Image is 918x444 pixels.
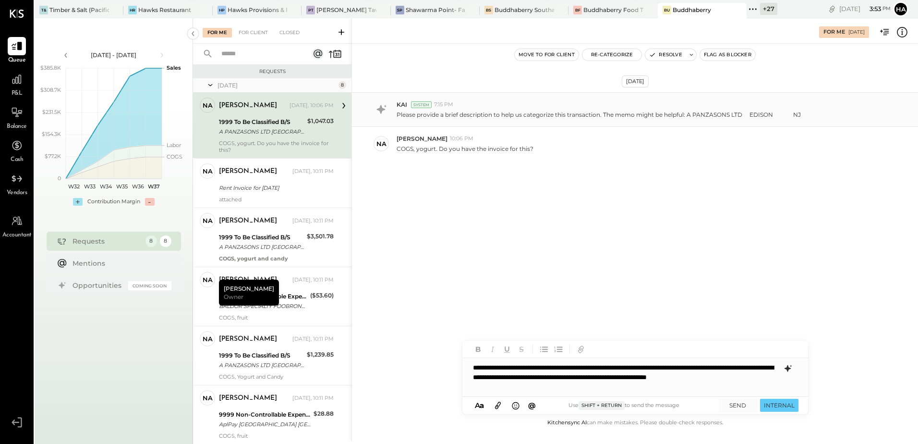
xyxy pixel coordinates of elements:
div: + [73,198,83,206]
text: W37 [147,183,159,190]
span: @ [528,401,536,410]
text: W34 [99,183,112,190]
button: Flag as Blocker [700,49,755,61]
div: [DATE] [622,75,649,87]
button: Unordered List [538,343,550,356]
div: For Me [203,28,232,37]
div: na [203,216,213,225]
span: Queue [8,56,26,65]
div: [DATE] [839,4,891,13]
button: Add URL [575,343,587,356]
div: Buddhaberry Southampton [495,6,554,14]
div: [PERSON_NAME] [219,334,277,344]
div: Use to send the message [539,401,709,410]
div: $1,047.03 [307,116,334,126]
a: Cash [0,136,33,164]
div: [PERSON_NAME] [219,101,277,111]
div: ($53.60) [310,291,334,300]
a: Queue [0,37,33,65]
div: Requests [72,236,141,246]
span: Vendors [7,189,27,197]
div: Buddhaberry Food Truck [583,6,643,14]
div: Hawks Restaurant [138,6,191,14]
button: @ [525,399,539,411]
div: 8 [338,81,346,89]
span: Balance [7,123,27,131]
span: a [480,401,484,410]
div: 1999 To Be Classified B/S [219,233,304,242]
div: [PERSON_NAME] Tavern [316,6,376,14]
button: Aa [472,400,487,411]
div: Closed [275,28,304,37]
div: For Client [234,28,273,37]
div: [DATE] [848,29,865,36]
div: - [145,198,155,206]
button: Ordered List [552,343,565,356]
div: BS [484,6,493,14]
text: $308.7K [40,86,61,93]
button: Resolve [645,49,686,61]
div: A PANZASONS LTD [GEOGRAPHIC_DATA] [219,127,304,136]
div: Shawarma Point- Fareground [406,6,465,14]
span: Owner [224,293,243,301]
div: AplPay [GEOGRAPHIC_DATA] [GEOGRAPHIC_DATA] [GEOGRAPHIC_DATA] [219,419,311,429]
div: Bu [663,6,671,14]
div: $3,501.78 [307,232,334,241]
div: SP [396,6,404,14]
div: $28.88 [314,409,334,419]
div: For Me [823,28,845,36]
div: [PERSON_NAME] [219,394,277,403]
div: Rent Invoice for [DATE] [219,183,331,193]
div: [DATE] - [DATE] [73,51,155,59]
span: Accountant [2,231,32,240]
button: Ha [893,1,908,17]
div: na [203,275,213,284]
div: [DATE], 10:11 PM [292,168,334,175]
div: Opportunities [72,281,123,290]
div: na [203,334,213,344]
div: 8 [160,235,171,247]
a: Balance [0,103,33,131]
div: 9999 Non-Controllable Expenses:Other Income and Expenses:To Be Classified P&L [219,410,311,419]
div: Mentions [72,259,167,268]
text: $231.5K [42,109,61,115]
span: Shift + Return [579,401,625,410]
text: $77.2K [45,153,61,160]
span: P&L [12,89,23,98]
p: COGS, yogurt. Do you have the invoice for this? [397,145,533,153]
div: [DATE], 10:11 PM [292,276,334,284]
div: Coming Soon [128,281,171,290]
div: Timber & Salt (Pacific Dining CA1 LLC) [49,6,109,14]
div: T& [39,6,48,14]
div: HR [128,6,137,14]
button: Strikethrough [515,343,528,356]
button: Underline [501,343,513,356]
div: HP [217,6,226,14]
button: INTERNAL [760,399,798,412]
a: Vendors [0,170,33,197]
text: W33 [84,183,96,190]
div: Requests [198,68,347,75]
div: [DATE], 10:11 PM [292,217,334,225]
div: 1999 To Be Classified B/S [219,351,304,360]
div: $1,239.85 [307,350,334,359]
text: 0 [58,175,61,182]
div: copy link [827,4,837,14]
div: COGS, Yogurt and Candy [219,373,334,380]
b: COGS, yogurt and candy [219,255,288,262]
div: attached [219,196,334,203]
button: Bold [472,343,484,356]
text: Labor [167,142,181,148]
text: W32 [68,183,79,190]
span: 10:06 PM [450,135,473,143]
div: Buddhaberry [673,6,711,14]
div: 8 [145,235,157,247]
div: [PERSON_NAME] [219,280,279,306]
div: [DATE], 10:11 PM [292,335,334,343]
div: A PANZASONS LTD [GEOGRAPHIC_DATA] [219,242,304,252]
div: Contribution Margin [87,198,140,206]
div: na [203,394,213,403]
div: PT [306,6,315,14]
a: Accountant [0,212,33,240]
div: System [411,101,432,108]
